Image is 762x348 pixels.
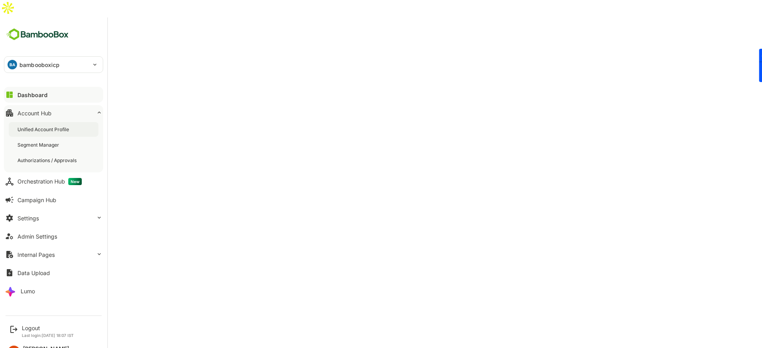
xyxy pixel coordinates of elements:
[4,247,103,262] button: Internal Pages
[17,215,39,222] div: Settings
[4,228,103,244] button: Admin Settings
[17,233,57,240] div: Admin Settings
[4,27,71,42] img: BambooboxFullLogoMark.5f36c76dfaba33ec1ec1367b70bb1252.svg
[22,325,74,331] div: Logout
[17,178,82,185] div: Orchestration Hub
[4,192,103,208] button: Campaign Hub
[21,288,35,294] div: Lumo
[17,141,61,148] div: Segment Manager
[17,110,52,117] div: Account Hub
[4,174,103,189] button: Orchestration HubNew
[17,251,55,258] div: Internal Pages
[4,57,103,73] div: BAbambooboxicp
[68,178,82,185] span: New
[17,197,56,203] div: Campaign Hub
[17,126,71,133] div: Unified Account Profile
[22,333,74,338] p: Last login: [DATE] 18:07 IST
[17,157,78,164] div: Authorizations / Approvals
[4,105,103,121] button: Account Hub
[4,87,103,103] button: Dashboard
[4,283,103,299] button: Lumo
[4,210,103,226] button: Settings
[17,92,48,98] div: Dashboard
[19,61,60,69] p: bambooboxicp
[4,265,103,281] button: Data Upload
[17,270,50,276] div: Data Upload
[8,60,17,69] div: BA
